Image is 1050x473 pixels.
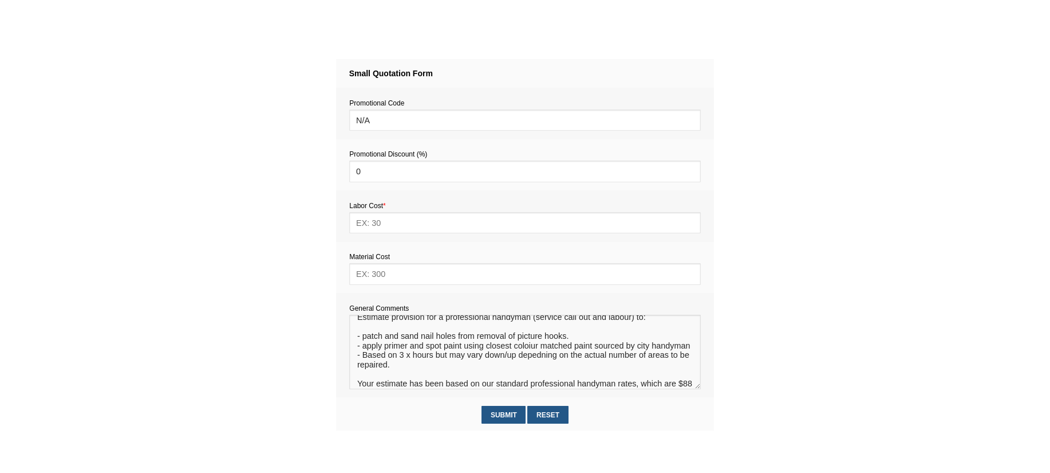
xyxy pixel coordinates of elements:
strong: Small Quotation Form [349,69,433,78]
input: EX: 300 [349,263,700,284]
span: Material Cost [349,253,390,261]
span: Promotional Code [349,99,404,107]
input: Submit [481,406,526,424]
input: EX: 30 [349,212,700,233]
input: Reset [527,406,568,424]
span: General Comments [349,304,409,312]
span: Labor Cost [349,202,385,210]
span: Promotional Discount (%) [349,150,427,158]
